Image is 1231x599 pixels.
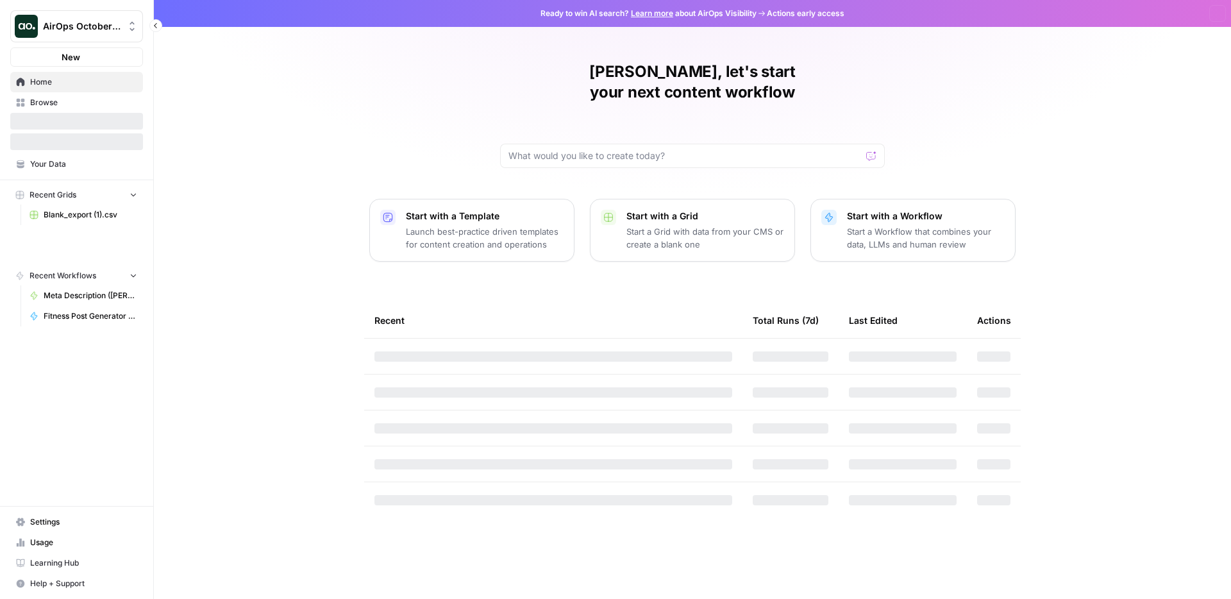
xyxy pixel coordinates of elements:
img: AirOps October Cohort Logo [15,15,38,38]
span: Help + Support [30,578,137,589]
span: Usage [30,537,137,548]
p: Launch best-practice driven templates for content creation and operations [406,225,564,251]
p: Start a Grid with data from your CMS or create a blank one [626,225,784,251]
span: Recent Grids [29,189,76,201]
span: Recent Workflows [29,270,96,282]
p: Start with a Grid [626,210,784,223]
span: Meta Description ([PERSON_NAME]) [44,290,137,301]
span: Fitness Post Generator ([PERSON_NAME]) [44,310,137,322]
span: New [62,51,80,63]
div: Recent [374,303,732,338]
a: Settings [10,512,143,532]
button: Start with a TemplateLaunch best-practice driven templates for content creation and operations [369,199,574,262]
a: Learning Hub [10,553,143,573]
p: Start with a Workflow [847,210,1005,223]
span: Browse [30,97,137,108]
div: Last Edited [849,303,898,338]
span: AirOps October Cohort [43,20,121,33]
a: Usage [10,532,143,553]
a: Browse [10,92,143,113]
button: Start with a GridStart a Grid with data from your CMS or create a blank one [590,199,795,262]
h1: [PERSON_NAME], let's start your next content workflow [500,62,885,103]
a: Your Data [10,154,143,174]
button: Start with a WorkflowStart a Workflow that combines your data, LLMs and human review [810,199,1016,262]
button: Recent Workflows [10,266,143,285]
span: Actions early access [767,8,844,19]
p: Start with a Template [406,210,564,223]
a: Fitness Post Generator ([PERSON_NAME]) [24,306,143,326]
a: Home [10,72,143,92]
span: Your Data [30,158,137,170]
div: Total Runs (7d) [753,303,819,338]
div: Actions [977,303,1011,338]
button: Help + Support [10,573,143,594]
a: Meta Description ([PERSON_NAME]) [24,285,143,306]
span: Ready to win AI search? about AirOps Visibility [540,8,757,19]
a: Blank_export (1).csv [24,205,143,225]
span: Learning Hub [30,557,137,569]
button: New [10,47,143,67]
span: Blank_export (1).csv [44,209,137,221]
input: What would you like to create today? [508,149,861,162]
button: Recent Grids [10,185,143,205]
a: Learn more [631,8,673,18]
span: Settings [30,516,137,528]
span: Home [30,76,137,88]
button: Workspace: AirOps October Cohort [10,10,143,42]
p: Start a Workflow that combines your data, LLMs and human review [847,225,1005,251]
